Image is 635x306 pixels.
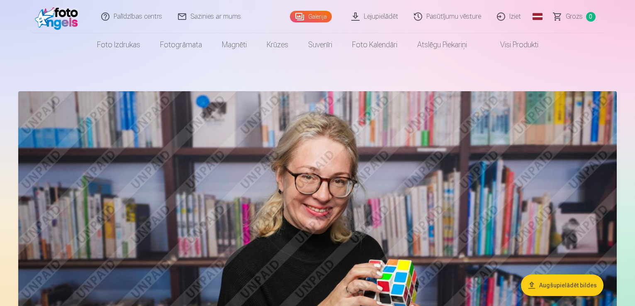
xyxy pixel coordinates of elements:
span: Grozs [566,12,583,22]
a: Foto izdrukas [87,33,150,56]
button: Augšupielādēt bildes [521,274,603,296]
img: /fa1 [35,3,83,30]
a: Atslēgu piekariņi [407,33,477,56]
a: Suvenīri [298,33,342,56]
a: Krūzes [257,33,298,56]
a: Magnēti [212,33,257,56]
a: Fotogrāmata [150,33,212,56]
a: Visi produkti [477,33,548,56]
a: Foto kalendāri [342,33,407,56]
span: 0 [586,12,596,22]
a: Galerija [290,11,332,22]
